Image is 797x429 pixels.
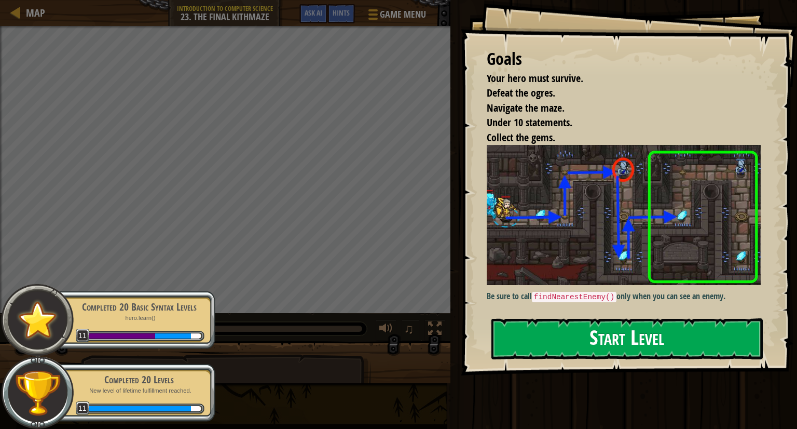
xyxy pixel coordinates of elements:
[74,300,204,314] div: Completed 20 Basic Syntax Levels
[487,47,761,71] div: Goals
[424,319,445,341] button: Toggle fullscreen
[487,130,555,144] span: Collect the gems.
[74,387,204,395] p: New level of lifetime fulfillment reached.
[487,86,555,100] span: Defeat the ogres.
[74,314,204,322] p: hero.learn()
[74,372,204,387] div: Completed 20 Levels
[402,319,419,341] button: ♫
[21,6,45,20] a: Map
[487,71,583,85] span: Your hero must survive.
[474,86,758,101] li: Defeat the ogres.
[14,297,61,343] img: default.png
[380,8,426,21] span: Game Menu
[487,290,761,303] p: Be sure to call only when you can see an enemy.
[491,318,763,359] button: Start Level
[26,6,45,20] span: Map
[487,101,565,115] span: Navigate the maze.
[76,401,90,415] span: 11
[305,8,322,18] span: Ask AI
[474,115,758,130] li: Under 10 statements.
[14,369,61,417] img: trophy.png
[299,4,327,23] button: Ask AI
[333,8,350,18] span: Hints
[360,4,432,29] button: Game Menu
[487,115,572,129] span: Under 10 statements.
[532,292,616,302] code: findNearestEnemy()
[487,145,761,285] img: The final kithmaze
[376,319,396,341] button: Adjust volume
[474,101,758,116] li: Navigate the maze.
[474,130,758,145] li: Collect the gems.
[76,329,90,343] span: 11
[404,321,414,337] span: ♫
[474,71,758,86] li: Your hero must survive.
